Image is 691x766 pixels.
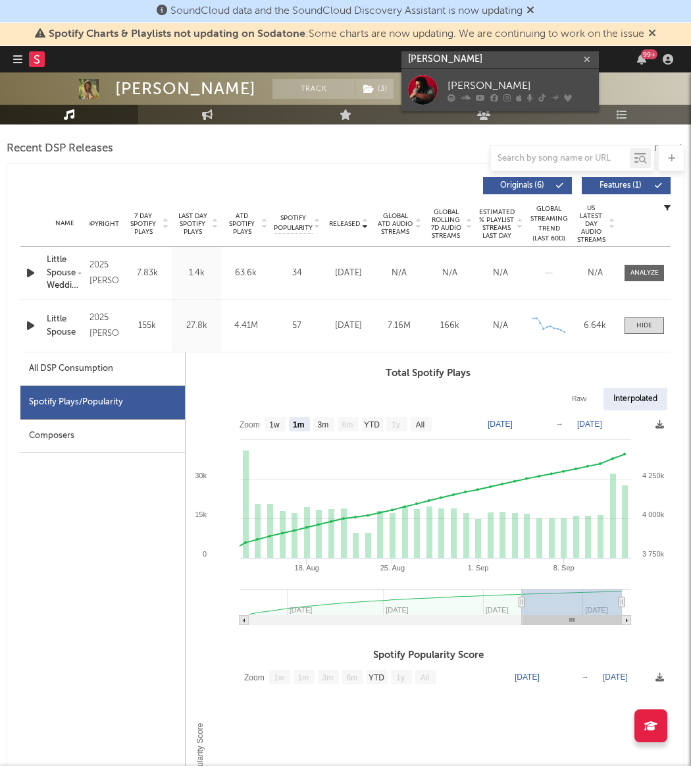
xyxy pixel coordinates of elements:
span: Originals ( 6 ) [492,182,552,190]
span: Global ATD Audio Streams [377,212,413,236]
text: YTD [369,673,384,682]
span: : Some charts are now updating. We are continuing to work on the issue [49,29,644,40]
text: 4 000k [642,510,665,518]
div: N/A [575,267,615,280]
text: [DATE] [603,672,628,682]
text: 4 250k [642,472,665,479]
div: N/A [428,267,472,280]
div: 4.41M [224,319,267,333]
span: Dismiss [526,6,534,16]
text: 1w [274,673,284,682]
button: Track [272,79,355,99]
text: 1m [293,420,304,429]
span: SoundCloud data and the SoundCloud Discovery Assistant is now updating [170,6,523,16]
span: US Latest Day Audio Streams [575,204,607,244]
div: 2025 [PERSON_NAME] [90,310,119,342]
div: 63.6k [224,267,267,280]
div: N/A [478,267,523,280]
div: 27.8k [175,319,218,333]
text: YTD [364,420,380,429]
span: Recent DSP Releases [7,141,113,157]
button: (3) [355,79,394,99]
span: Spotify Charts & Playlists not updating on Sodatone [49,29,305,40]
text: → [581,672,589,682]
div: Global Streaming Trend (Last 60D) [529,204,569,244]
text: 1w [269,420,280,429]
button: 99+ [637,54,646,65]
div: 2025 [PERSON_NAME] [90,258,119,289]
text: 6m [342,420,353,429]
div: 34 [274,267,320,280]
div: N/A [478,319,523,333]
h3: Spotify Popularity Score [186,647,671,663]
a: [PERSON_NAME] [401,68,599,111]
div: [DATE] [326,319,371,333]
text: 6m [347,673,358,682]
text: 1y [392,420,400,429]
text: [DATE] [577,420,602,429]
h3: Total Spotify Plays [186,366,671,381]
text: 3 750k [642,550,665,558]
div: [PERSON_NAME] [115,79,256,99]
div: 6.64k [575,319,615,333]
span: Last Day Spotify Plays [175,212,210,236]
text: 15k [195,510,207,518]
text: Zoom [244,673,265,682]
div: N/A [377,267,421,280]
div: Spotify Plays/Popularity [20,386,185,420]
div: Composers [20,420,185,453]
div: Raw [562,388,597,410]
div: All DSP Consumption [29,361,113,377]
input: Search for artists [401,51,599,68]
div: 99 + [641,49,657,59]
span: ( 3 ) [355,79,394,99]
text: 25. Aug [380,564,405,572]
div: Interpolated [603,388,667,410]
text: All [421,673,429,682]
button: Originals(6) [483,177,572,194]
text: 1y [396,673,405,682]
span: Features ( 1 ) [590,182,651,190]
span: Global Rolling 7D Audio Streams [428,208,464,240]
div: Name [47,219,83,229]
div: All DSP Consumption [20,352,185,386]
div: 7.83k [126,267,168,280]
span: ATD Spotify Plays [224,212,259,236]
text: 0 [203,550,207,558]
div: 166k [428,319,472,333]
div: 1.4k [175,267,218,280]
span: Estimated % Playlist Streams Last Day [478,208,515,240]
button: Features(1) [582,177,671,194]
span: Dismiss [648,29,656,40]
text: 3m [318,420,329,429]
input: Search by song name or URL [491,153,630,164]
text: [DATE] [515,672,540,682]
text: 3m [322,673,334,682]
a: Little Spouse [47,313,83,339]
text: → [555,420,563,429]
div: 7.16M [377,319,421,333]
text: All [416,420,424,429]
text: 30k [195,472,207,479]
a: Little Spouse - Wedding Version [47,254,83,292]
text: 1m [298,673,309,682]
span: Released [329,220,360,228]
div: 57 [274,319,320,333]
div: [PERSON_NAME] [448,78,592,94]
div: 155k [126,319,168,333]
text: 1. Sep [468,564,489,572]
text: [DATE] [488,420,513,429]
span: Spotify Popularity [274,213,313,233]
text: Zoom [240,420,260,429]
span: Copyright [81,220,119,228]
div: [DATE] [326,267,371,280]
text: 18. Aug [295,564,319,572]
text: 8. Sep [553,564,575,572]
span: 7 Day Spotify Plays [126,212,161,236]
